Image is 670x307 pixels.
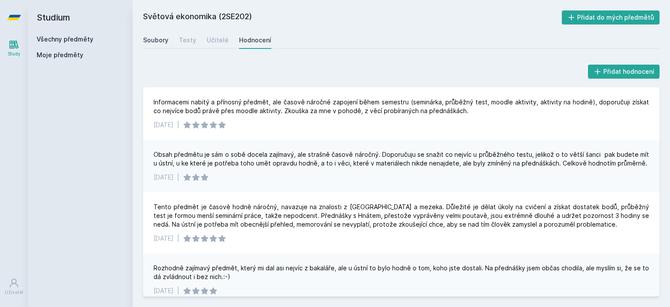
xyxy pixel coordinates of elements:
div: Soubory [143,36,168,45]
a: Soubory [143,31,168,49]
span: Moje předměty [37,51,83,59]
button: Přidat do mých předmětů [562,10,660,24]
div: [DATE] [154,121,174,129]
a: Hodnocení [239,31,271,49]
div: Obsah předmětu je sám o sobě docela zajímavý, ale strašně časově náročný. Doporučuju se snažit co... [154,150,649,168]
div: Hodnocení [239,36,271,45]
div: Informacemi nabitý a přínosný předmět, ale časově náročné zapojení během semestru (seminárka, prů... [154,98,649,115]
button: Přidat hodnocení [588,65,660,79]
div: Tento předmět je časově hodně náročný, navazuje na znalosti z [GEOGRAPHIC_DATA] a mezeka. Důležit... [154,203,649,229]
div: Rozhodně zajímavý předmět, který mi dal asi nejvíc z bakaláře, ale u ústní to bylo hodně o tom, k... [154,264,649,281]
a: Study [2,35,26,62]
div: [DATE] [154,286,174,295]
h2: Světová ekonomika (2SE202) [143,10,562,24]
div: | [177,286,179,295]
div: [DATE] [154,234,174,243]
div: Uživatel [5,289,23,296]
a: Učitelé [207,31,229,49]
a: Všechny předměty [37,35,93,43]
div: Učitelé [207,36,229,45]
div: | [177,234,179,243]
div: | [177,173,179,182]
div: [DATE] [154,173,174,182]
div: Study [8,51,21,57]
a: Testy [179,31,196,49]
div: Testy [179,36,196,45]
div: | [177,121,179,129]
a: Uživatel [2,273,26,300]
